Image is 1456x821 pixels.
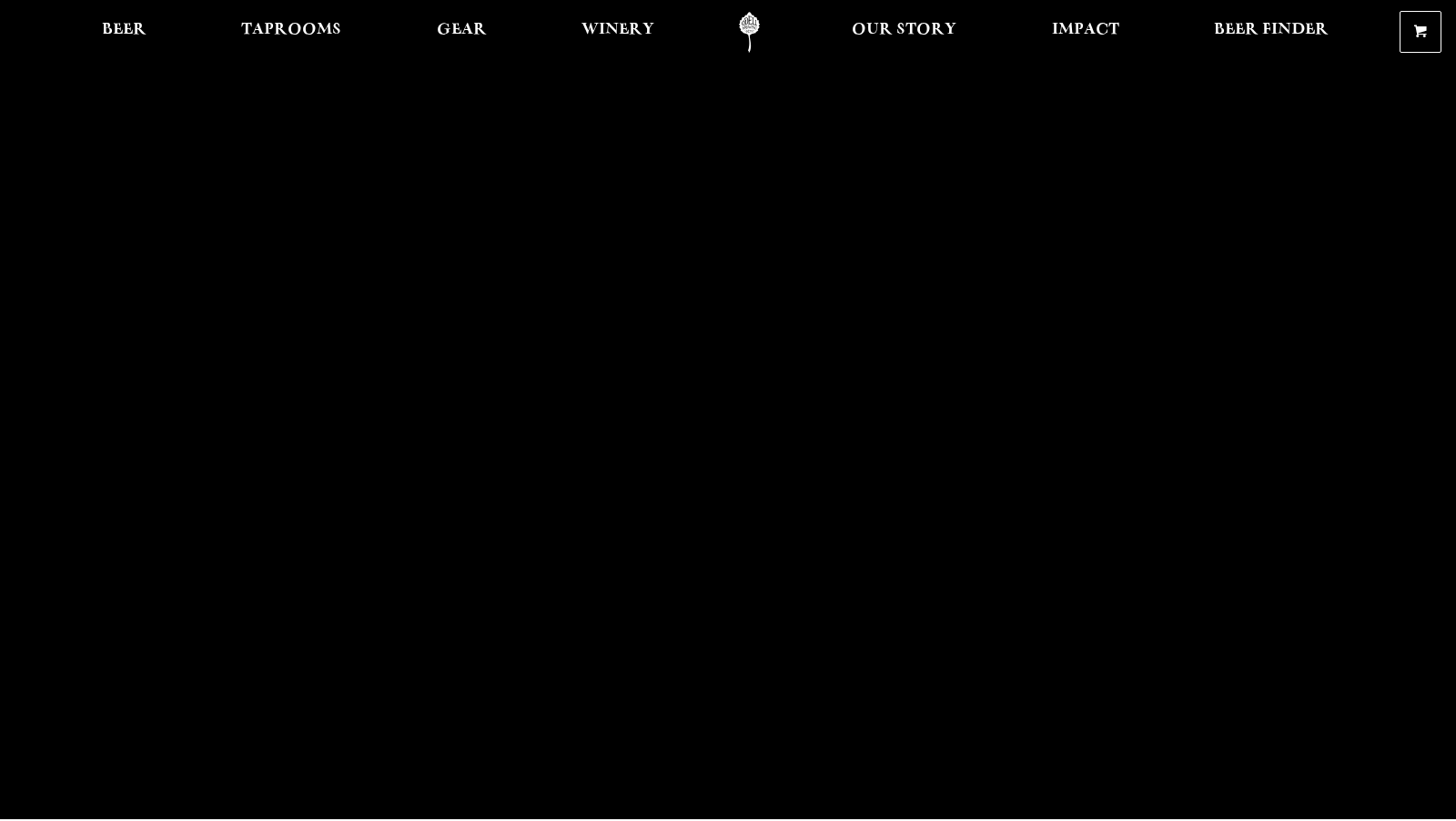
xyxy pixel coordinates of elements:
span: Impact [1052,23,1119,37]
span: Our Story [852,23,956,37]
a: Beer [90,12,158,53]
a: Gear [425,12,499,53]
a: Winery [570,12,666,53]
span: Winery [581,23,654,37]
a: Odell Home [715,12,784,53]
span: Beer [102,23,147,37]
span: Gear [437,23,487,37]
a: Taprooms [229,12,353,53]
a: Beer Finder [1202,12,1340,53]
span: Beer Finder [1214,23,1329,37]
a: Our Story [840,12,968,53]
a: Impact [1040,12,1131,53]
span: Taprooms [241,23,341,37]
